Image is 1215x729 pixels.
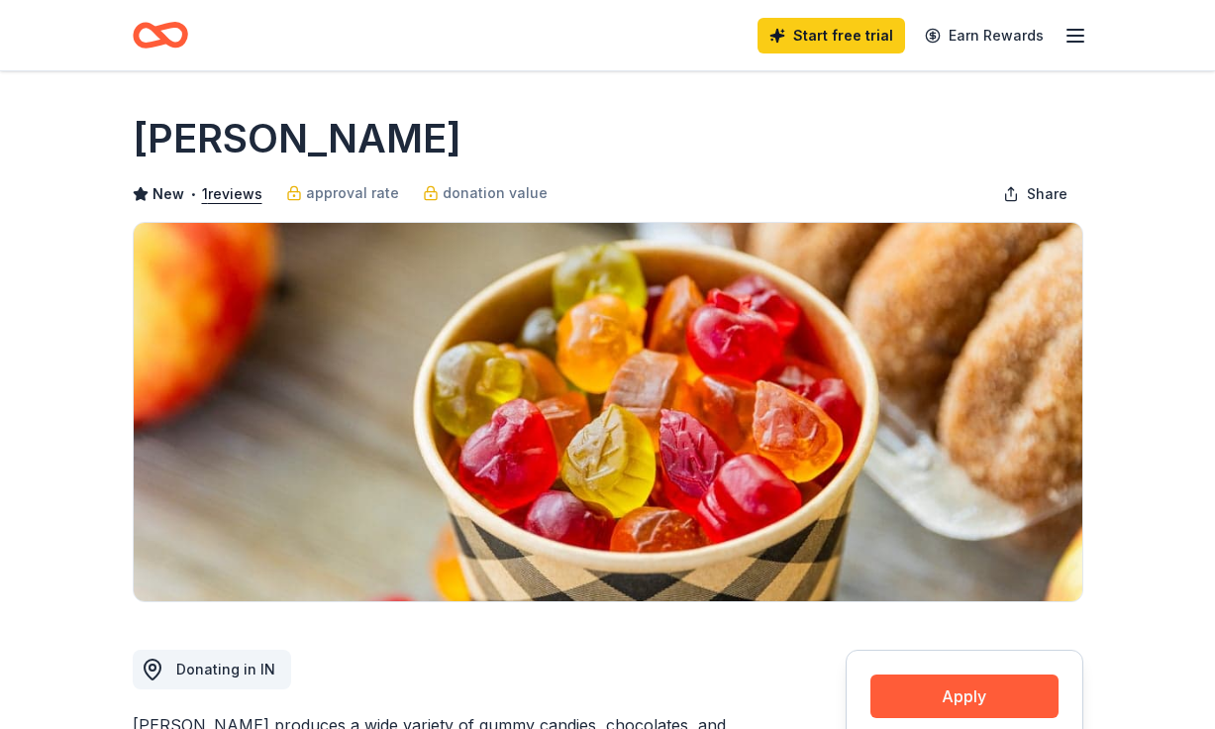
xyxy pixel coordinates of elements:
[987,174,1083,214] button: Share
[134,223,1082,601] img: Image for Albanese
[133,12,188,58] a: Home
[1027,182,1067,206] span: Share
[870,675,1059,718] button: Apply
[176,661,275,677] span: Donating in IN
[306,181,399,205] span: approval rate
[133,111,461,166] h1: [PERSON_NAME]
[286,181,399,205] a: approval rate
[202,182,262,206] button: 1reviews
[189,186,196,202] span: •
[443,181,548,205] span: donation value
[423,181,548,205] a: donation value
[758,18,905,53] a: Start free trial
[913,18,1056,53] a: Earn Rewards
[152,182,184,206] span: New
